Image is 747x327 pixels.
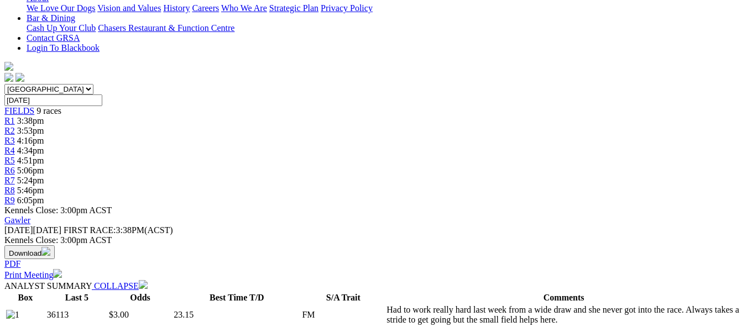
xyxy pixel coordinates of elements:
[4,186,15,195] a: R8
[4,62,13,71] img: logo-grsa-white.png
[36,106,61,115] span: 9 races
[4,196,15,205] a: R9
[94,281,139,291] span: COLLAPSE
[4,136,15,145] a: R3
[4,94,102,106] input: Select date
[27,33,80,43] a: Contact GRSA
[17,136,44,145] span: 4:16pm
[46,292,107,303] th: Last 5
[41,247,50,256] img: download.svg
[17,116,44,125] span: 3:38pm
[97,3,161,13] a: Vision and Values
[27,43,100,52] a: Login To Blackbook
[17,156,44,165] span: 4:51pm
[6,310,19,320] img: 1
[17,186,44,195] span: 5:46pm
[163,3,190,13] a: History
[301,304,385,325] td: FM
[4,259,743,269] div: Download
[4,126,15,135] a: R2
[4,259,20,268] a: PDF
[192,3,219,13] a: Careers
[386,304,741,325] td: Had to work really hard last week from a wide draw and she never got into the race. Always takes ...
[15,73,24,82] img: twitter.svg
[4,215,30,225] a: Gawler
[17,176,44,185] span: 5:24pm
[4,166,15,175] a: R6
[27,13,75,23] a: Bar & Dining
[4,156,15,165] a: R5
[301,292,385,303] th: S/A Trait
[6,292,45,303] th: Box
[27,3,743,13] div: About
[17,166,44,175] span: 5:06pm
[64,225,116,235] span: FIRST RACE:
[64,225,173,235] span: 3:38PM(ACST)
[4,225,61,235] span: [DATE]
[92,281,148,291] a: COLLAPSE
[4,280,743,291] div: ANALYST SUMMARY
[4,270,62,279] a: Print Meeting
[4,245,55,259] button: Download
[27,23,743,33] div: Bar & Dining
[17,126,44,135] span: 3:53pm
[109,310,129,319] span: $3.00
[386,292,741,303] th: Comments
[321,3,373,13] a: Privacy Policy
[4,116,15,125] a: R1
[269,3,318,13] a: Strategic Plan
[4,146,15,155] a: R4
[27,3,95,13] a: We Love Our Dogs
[98,23,234,33] a: Chasers Restaurant & Function Centre
[17,146,44,155] span: 4:34pm
[4,225,33,235] span: [DATE]
[173,304,300,325] td: 23.15
[4,106,34,115] a: FIELDS
[27,23,96,33] a: Cash Up Your Club
[4,176,15,185] a: R7
[4,205,112,215] span: Kennels Close: 3:00pm ACST
[108,292,172,303] th: Odds
[221,3,267,13] a: Who We Are
[4,235,743,245] div: Kennels Close: 3:00pm ACST
[53,269,62,278] img: printer.svg
[17,196,44,205] span: 6:05pm
[173,292,300,303] th: Best Time T/D
[46,304,107,325] td: 36113
[139,280,148,289] img: chevron-down-white.svg
[4,73,13,82] img: facebook.svg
